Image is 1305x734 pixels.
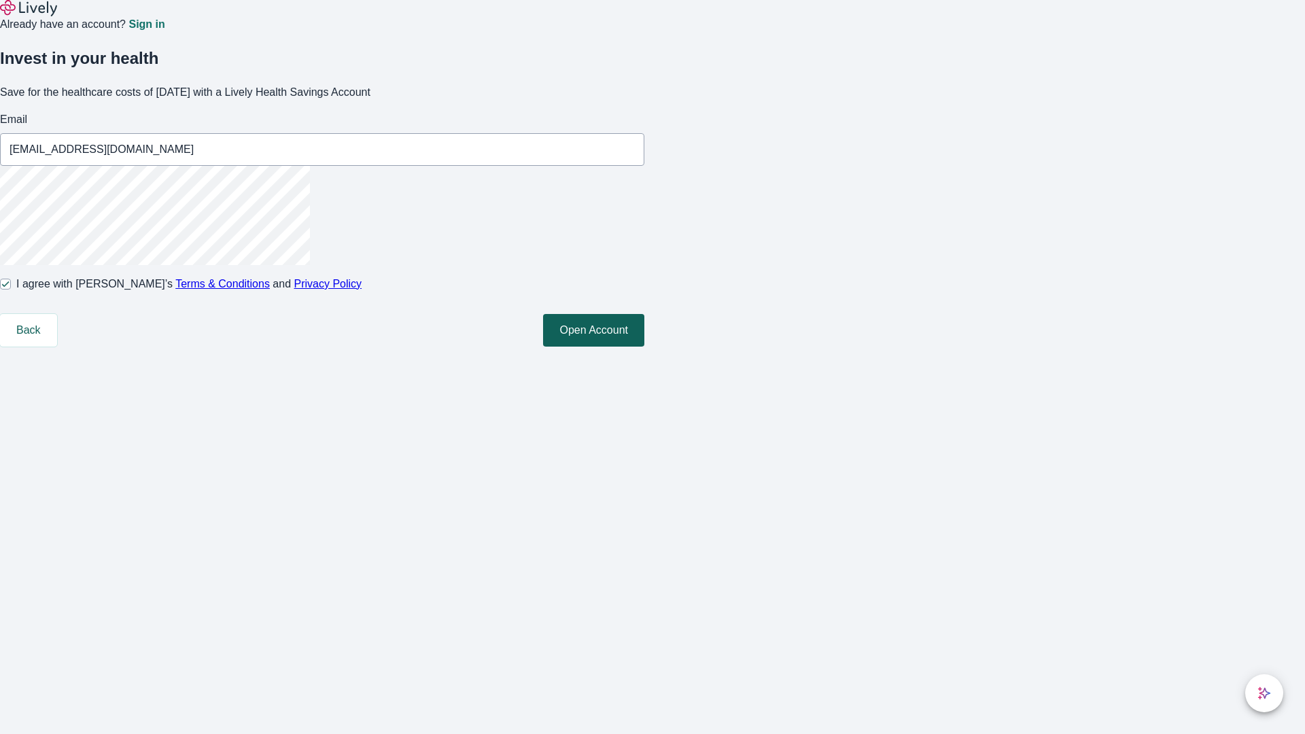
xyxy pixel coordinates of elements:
button: chat [1245,674,1283,712]
button: Open Account [543,314,644,347]
svg: Lively AI Assistant [1257,686,1271,700]
a: Sign in [128,19,164,30]
a: Terms & Conditions [175,278,270,290]
a: Privacy Policy [294,278,362,290]
span: I agree with [PERSON_NAME]’s and [16,276,362,292]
